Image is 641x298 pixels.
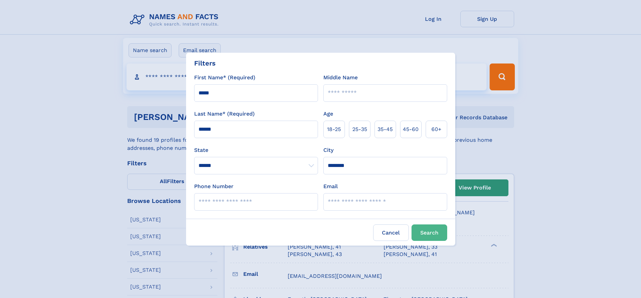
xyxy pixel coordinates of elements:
[194,146,318,154] label: State
[194,58,216,68] div: Filters
[194,110,255,118] label: Last Name* (Required)
[378,125,393,133] span: 35‑45
[323,146,333,154] label: City
[373,224,409,241] label: Cancel
[323,74,358,82] label: Middle Name
[431,125,441,133] span: 60+
[412,224,447,241] button: Search
[194,74,255,82] label: First Name* (Required)
[403,125,419,133] span: 45‑60
[323,110,333,118] label: Age
[327,125,341,133] span: 18‑25
[323,182,338,190] label: Email
[194,182,234,190] label: Phone Number
[352,125,367,133] span: 25‑35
